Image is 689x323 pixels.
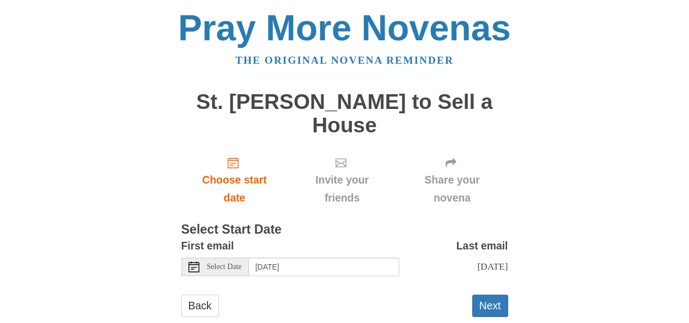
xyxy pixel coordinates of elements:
button: Next [472,295,508,317]
span: Invite your friends [298,171,385,207]
a: Back [181,295,219,317]
span: Share your novena [407,171,497,207]
a: The original novena reminder [235,54,454,66]
h3: Select Start Date [181,223,508,237]
span: Choose start date [192,171,277,207]
div: Click "Next" to confirm your start date first. [397,148,508,212]
a: Pray More Novenas [178,8,511,48]
span: Select Date [207,263,242,271]
h1: St. [PERSON_NAME] to Sell a House [181,90,508,137]
a: Choose start date [181,148,288,212]
label: Last email [456,237,508,255]
label: First email [181,237,234,255]
div: Click "Next" to confirm your start date first. [288,148,396,212]
span: [DATE] [477,261,508,272]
